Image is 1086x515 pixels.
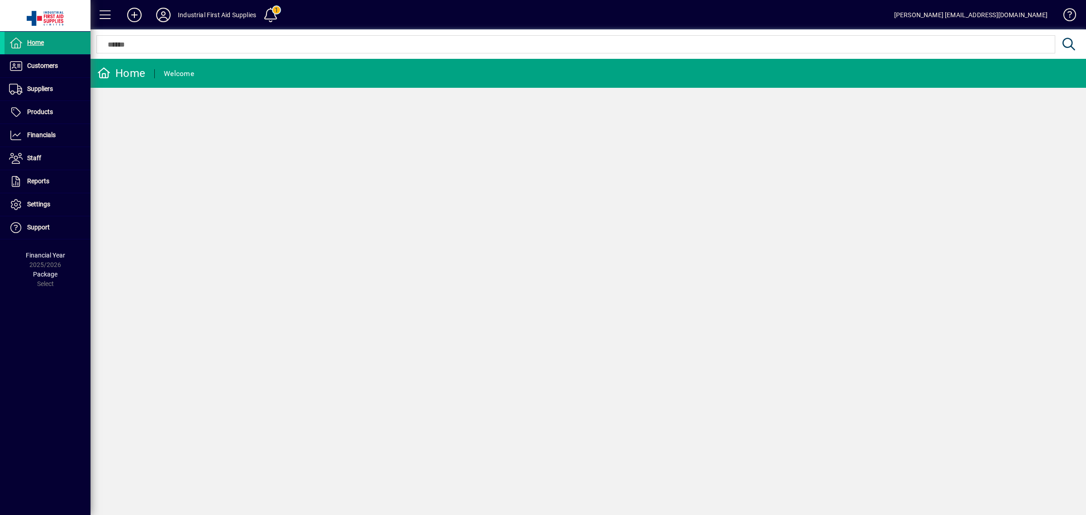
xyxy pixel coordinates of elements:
[164,67,194,81] div: Welcome
[27,39,44,46] span: Home
[27,200,50,208] span: Settings
[894,8,1048,22] div: [PERSON_NAME] [EMAIL_ADDRESS][DOMAIN_NAME]
[27,62,58,69] span: Customers
[5,124,90,147] a: Financials
[5,101,90,124] a: Products
[97,66,145,81] div: Home
[5,170,90,193] a: Reports
[27,131,56,138] span: Financials
[27,224,50,231] span: Support
[26,252,65,259] span: Financial Year
[27,85,53,92] span: Suppliers
[1057,2,1075,31] a: Knowledge Base
[149,7,178,23] button: Profile
[33,271,57,278] span: Package
[5,78,90,100] a: Suppliers
[5,55,90,77] a: Customers
[5,193,90,216] a: Settings
[5,216,90,239] a: Support
[120,7,149,23] button: Add
[27,177,49,185] span: Reports
[27,154,41,162] span: Staff
[5,147,90,170] a: Staff
[27,108,53,115] span: Products
[178,8,256,22] div: Industrial First Aid Supplies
